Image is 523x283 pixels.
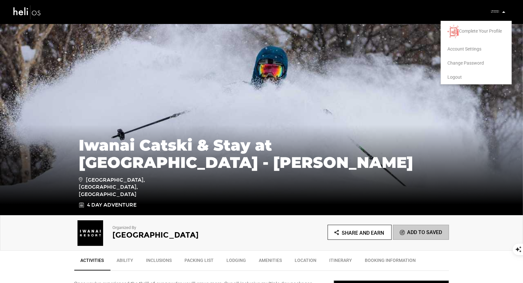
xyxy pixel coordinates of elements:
span: Logout [447,75,462,80]
p: Organized By [113,225,244,231]
img: images [447,25,459,38]
a: Activities [74,254,110,271]
h2: [GEOGRAPHIC_DATA] [113,231,244,239]
img: d4d51e56ba51b71ae92b8dc13b1be08e.png [490,7,500,16]
span: Share and Earn [342,230,384,236]
h1: Iwanai Catski & Stay at [GEOGRAPHIC_DATA] - [PERSON_NAME] [79,137,444,171]
a: Amenities [253,254,289,270]
img: d4d51e56ba51b71ae92b8dc13b1be08e.png [74,220,106,246]
span: 4 Day Adventure [87,201,137,209]
a: Lodging [220,254,253,270]
span: Change Password [447,60,484,66]
a: Itinerary [323,254,359,270]
a: BOOKING INFORMATION [359,254,422,270]
a: Location [289,254,323,270]
span: Complete Your Profile [459,28,502,34]
a: Ability [110,254,140,270]
span: [GEOGRAPHIC_DATA], [GEOGRAPHIC_DATA], [GEOGRAPHIC_DATA] [79,176,170,199]
span: Account Settings [447,46,481,51]
a: Packing List [178,254,220,270]
a: Inclusions [140,254,178,270]
img: heli-logo [13,4,42,20]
